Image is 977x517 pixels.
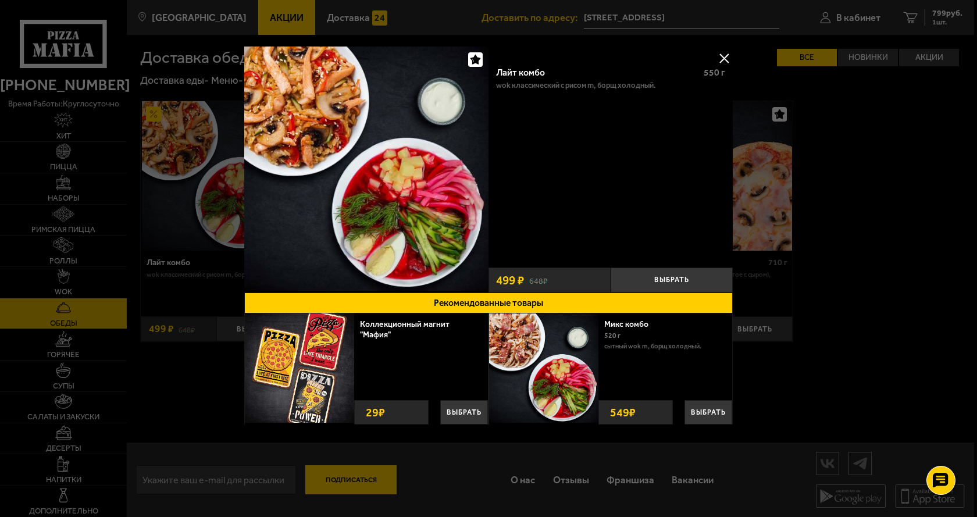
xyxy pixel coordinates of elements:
[604,319,659,329] a: Микс комбо
[496,274,524,286] span: 499 ₽
[604,341,723,352] p: Сытный Wok M, Борщ холодный.
[363,401,388,424] strong: 29 ₽
[496,81,656,90] p: Wok классический с рисом M, Борщ холодный.
[244,293,733,313] button: Рекомендованные товары
[244,47,489,293] a: Лайт комбо
[611,268,733,293] button: Выбрать
[604,331,621,340] span: 520 г
[529,274,548,285] s: 648 ₽
[360,319,450,340] a: Коллекционный магнит "Мафия"
[440,400,488,425] button: Выбрать
[684,400,732,425] button: Выбрать
[607,401,639,424] strong: 549 ₽
[496,67,694,79] div: Лайт комбо
[704,67,725,78] span: 550 г
[244,47,489,291] img: Лайт комбо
